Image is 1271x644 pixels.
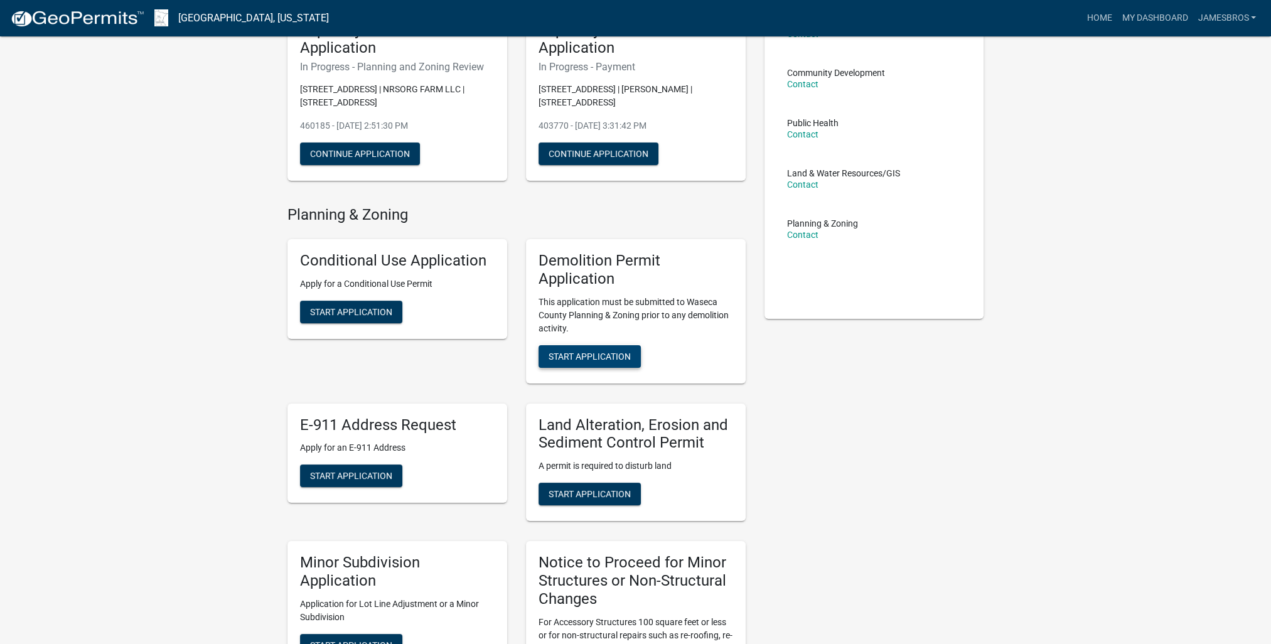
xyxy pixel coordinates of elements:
[539,83,733,109] p: [STREET_ADDRESS] | [PERSON_NAME] |[STREET_ADDRESS]
[300,119,495,132] p: 460185 - [DATE] 2:51:30 PM
[539,459,733,473] p: A permit is required to disturb land
[787,180,818,190] a: Contact
[539,142,658,165] button: Continue Application
[1081,6,1117,30] a: Home
[300,252,495,270] h5: Conditional Use Application
[287,206,746,224] h4: Planning & Zoning
[1193,6,1261,30] a: jamesbros
[300,598,495,624] p: Application for Lot Line Adjustment or a Minor Subdivision
[300,301,402,323] button: Start Application
[310,306,392,316] span: Start Application
[300,83,495,109] p: [STREET_ADDRESS] | NRSORG FARM LLC |[STREET_ADDRESS]
[787,79,818,89] a: Contact
[300,277,495,291] p: Apply for a Conditional Use Permit
[539,61,733,73] h6: In Progress - Payment
[1117,6,1193,30] a: My Dashboard
[787,119,839,127] p: Public Health
[549,489,631,499] span: Start Application
[539,21,733,58] h5: Septic System Permit Application
[787,219,858,228] p: Planning & Zoning
[300,554,495,590] h5: Minor Subdivision Application
[310,471,392,481] span: Start Application
[787,129,818,139] a: Contact
[539,416,733,453] h5: Land Alteration, Erosion and Sediment Control Permit
[539,252,733,288] h5: Demolition Permit Application
[787,230,818,240] a: Contact
[539,296,733,335] p: This application must be submitted to Waseca County Planning & Zoning prior to any demolition act...
[539,119,733,132] p: 403770 - [DATE] 3:31:42 PM
[178,8,329,29] a: [GEOGRAPHIC_DATA], [US_STATE]
[154,9,168,26] img: Waseca County, Minnesota
[300,441,495,454] p: Apply for an E-911 Address
[300,416,495,434] h5: E-911 Address Request
[300,21,495,58] h5: Septic System Permit Application
[539,554,733,608] h5: Notice to Proceed for Minor Structures or Non-Structural Changes
[300,142,420,165] button: Continue Application
[300,464,402,487] button: Start Application
[539,345,641,368] button: Start Application
[787,169,900,178] p: Land & Water Resources/GIS
[300,61,495,73] h6: In Progress - Planning and Zoning Review
[539,483,641,505] button: Start Application
[787,68,885,77] p: Community Development
[549,351,631,361] span: Start Application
